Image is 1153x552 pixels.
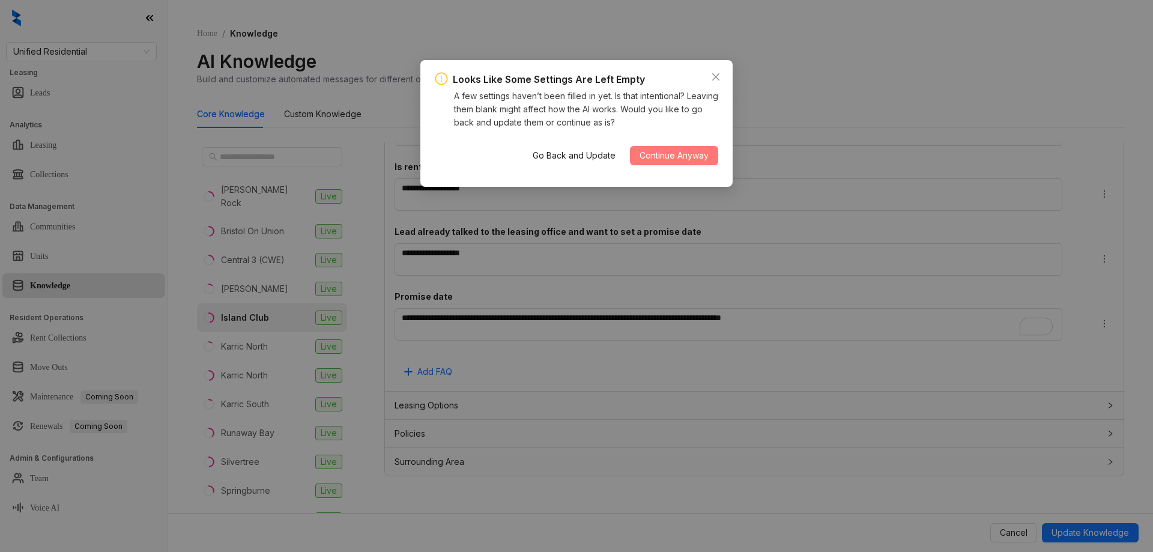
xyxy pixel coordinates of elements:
[630,146,718,165] button: Continue Anyway
[533,149,616,162] span: Go Back and Update
[640,149,709,162] span: Continue Anyway
[706,67,725,86] button: Close
[453,72,645,87] div: Looks Like Some Settings Are Left Empty
[711,72,721,82] span: close
[454,89,718,129] div: A few settings haven’t been filled in yet. Is that intentional? Leaving them blank might affect h...
[523,146,625,165] button: Go Back and Update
